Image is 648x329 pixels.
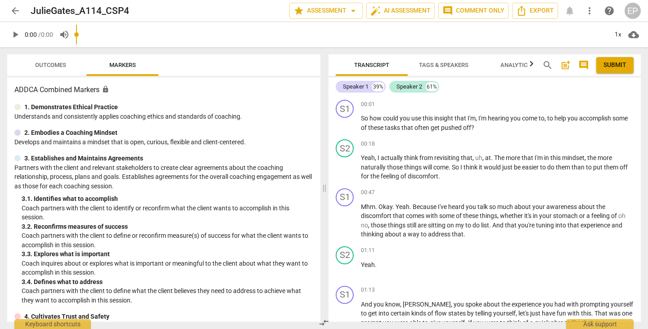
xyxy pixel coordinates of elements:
[428,222,447,229] span: sitting
[10,5,21,16] span: arrow_back
[501,301,512,308] span: the
[375,154,378,161] span: ,
[612,222,622,229] span: and
[392,203,396,210] span: .
[423,164,433,171] span: will
[423,319,430,326] span: to
[604,5,615,16] span: help
[484,164,502,171] span: would
[598,154,612,161] span: more
[361,140,375,148] span: 00:18
[403,301,451,308] span: [PERSON_NAME]
[22,259,313,277] p: Coach inquires about or explores what is important or meaningful to the client about what they wa...
[348,5,359,16] span: arrow_drop_down
[579,115,612,122] span: accomplish
[492,222,505,229] span: And
[396,82,422,91] div: Speaker 2
[516,5,554,16] span: Export
[14,319,91,329] div: Keyboard shortcuts
[471,124,474,131] span: ?
[500,319,507,326] span: to
[546,203,578,210] span: awareness
[451,301,454,308] span: ,
[540,164,547,171] span: to
[485,319,500,326] span: were
[361,115,369,122] span: So
[535,319,551,326] span: quick
[494,154,506,161] span: The
[366,3,435,19] button: AI Assessment
[544,154,550,161] span: in
[465,301,483,308] span: spoke
[372,82,384,91] div: 39%
[433,164,449,171] span: come
[578,60,589,71] span: comment
[544,115,547,122] span: ,
[401,124,414,131] span: that
[540,58,555,72] button: Search
[378,203,392,210] span: Okay
[368,222,371,229] span: ,
[361,189,375,196] span: 00:47
[407,222,418,229] span: still
[472,154,475,161] span: ,
[426,212,439,219] span: with
[576,58,591,72] button: Show/Hide comments
[530,310,542,317] span: just
[596,57,634,73] button: Please Do Not Submit until your Assessment is Complete
[10,29,21,40] span: play_arrow
[427,310,435,317] span: of
[584,5,595,16] span: more_vert
[409,319,423,326] span: able
[378,310,391,317] span: into
[479,164,484,171] span: it
[506,154,522,161] span: more
[518,310,530,317] span: let's
[373,301,385,308] span: you
[361,247,375,254] span: 01:11
[454,115,468,122] span: that
[603,61,626,70] span: Submit
[414,124,431,131] span: often
[442,319,465,326] span: yourself
[596,203,605,210] span: the
[586,212,591,219] span: a
[547,115,554,122] span: to
[625,3,641,19] div: EP
[550,154,562,161] span: this
[461,154,472,161] span: that
[507,319,522,326] span: think
[562,154,585,161] span: mindset
[594,310,609,317] span: That
[618,212,625,219] span: Filler word
[491,154,494,161] span: .
[465,319,468,326] span: .
[388,222,407,229] span: things
[361,286,375,294] span: 01:13
[361,301,373,308] span: And
[383,319,395,326] span: you
[466,203,477,210] span: you
[293,5,359,16] span: Assessment
[622,310,632,317] span: one
[428,231,452,238] span: address
[408,173,438,180] span: discomfort
[423,115,434,122] span: this
[438,173,440,180] span: .
[419,154,434,161] span: from
[368,124,385,131] span: these
[22,286,313,305] p: Coach partners with the client to define what the client believes they need to address to achieve...
[35,62,66,68] span: Outcomes
[500,62,531,68] span: Analytics
[542,60,553,71] span: search
[539,115,544,122] span: to
[56,27,72,43] button: Volume
[554,301,567,308] span: had
[488,115,510,122] span: hearing
[454,301,465,308] span: you
[476,115,478,122] span: ,
[361,212,393,219] span: discomfort
[375,261,377,268] span: .
[24,128,117,138] p: 2. Embodies a Coaching Mindset
[609,27,626,42] div: 1x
